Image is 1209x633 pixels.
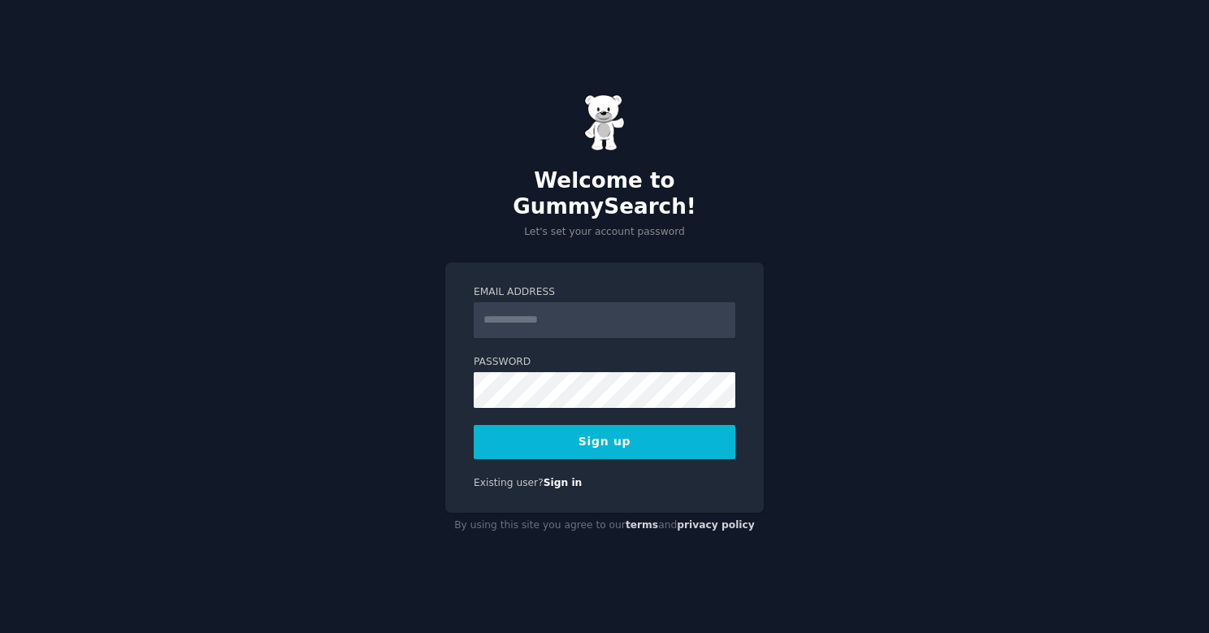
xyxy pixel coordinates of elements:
button: Sign up [474,425,735,459]
a: terms [626,519,658,531]
div: By using this site you agree to our and [445,513,764,539]
a: privacy policy [677,519,755,531]
img: Gummy Bear [584,94,625,151]
a: Sign in [544,477,583,488]
label: Email Address [474,285,735,300]
span: Existing user? [474,477,544,488]
p: Let's set your account password [445,225,764,240]
h2: Welcome to GummySearch! [445,168,764,219]
label: Password [474,355,735,370]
